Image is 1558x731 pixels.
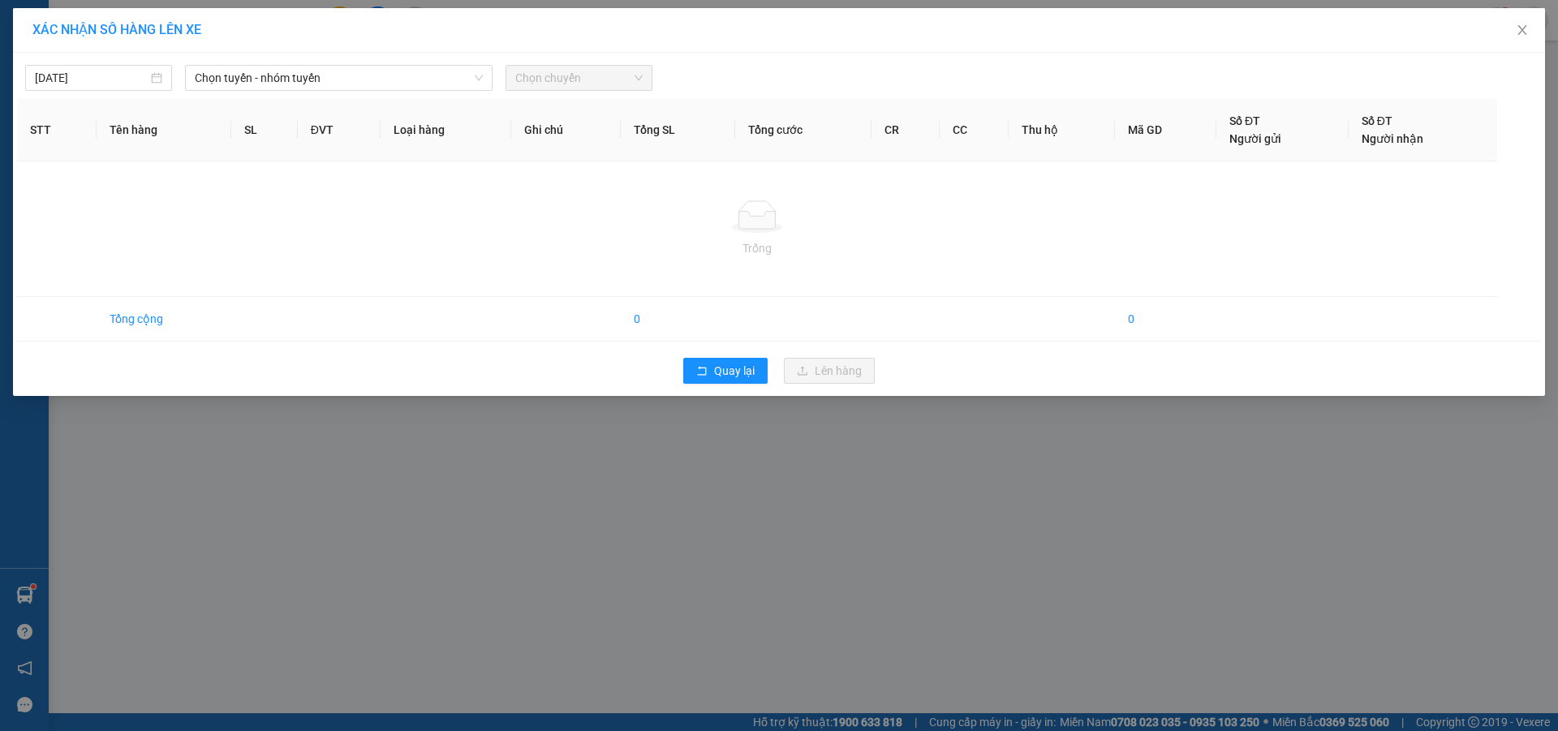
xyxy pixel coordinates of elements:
[696,365,708,378] span: rollback
[784,358,875,384] button: uploadLên hàng
[1009,99,1114,161] th: Thu hộ
[97,99,231,161] th: Tên hàng
[298,99,381,161] th: ĐVT
[381,99,511,161] th: Loại hàng
[97,297,231,342] td: Tổng cộng
[231,99,297,161] th: SL
[1115,297,1216,342] td: 0
[515,66,643,90] span: Chọn chuyến
[1115,99,1216,161] th: Mã GD
[683,358,768,384] button: rollbackQuay lại
[621,99,735,161] th: Tổng SL
[1516,24,1529,37] span: close
[511,99,622,161] th: Ghi chú
[872,99,940,161] th: CR
[17,99,97,161] th: STT
[714,362,755,380] span: Quay lại
[621,297,735,342] td: 0
[940,99,1009,161] th: CC
[195,66,483,90] span: Chọn tuyến - nhóm tuyến
[1229,132,1281,145] span: Người gửi
[1362,114,1392,127] span: Số ĐT
[30,239,1484,257] div: Trống
[1362,132,1423,145] span: Người nhận
[735,99,872,161] th: Tổng cước
[1500,8,1545,54] button: Close
[35,69,148,87] input: 13/10/2025
[1229,114,1260,127] span: Số ĐT
[474,73,484,83] span: down
[32,22,201,37] span: XÁC NHẬN SỐ HÀNG LÊN XE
